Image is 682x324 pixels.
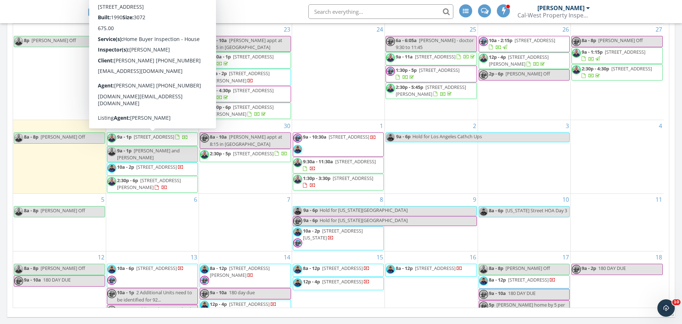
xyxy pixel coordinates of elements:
td: Go to September 26, 2025 [478,24,570,120]
img: edward_2.jpg [200,70,209,79]
a: 12p - 4p [STREET_ADDRESS] [293,277,384,290]
a: 9a - 11a [STREET_ADDRESS] [396,53,476,60]
a: 9:30a - 1p [STREET_ADDRESS] [200,52,291,69]
span: 4 additional units need to be identified: 505 S... [117,306,195,319]
a: Go to October 7, 2025 [286,194,292,205]
img: garrett_spectora_profile_pic.jpg [479,290,488,299]
a: 1p - 4:30p [STREET_ADDRESS] [200,86,291,102]
span: [STREET_ADDRESS] [322,278,363,285]
a: Go to October 14, 2025 [282,251,292,263]
img: garrett_spectora_profile_pic.jpg [107,54,116,63]
a: Go to September 21, 2025 [96,24,106,35]
td: Go to October 8, 2025 [292,193,384,251]
img: garrett_spectora_profile_pic.jpg [107,306,116,315]
a: 8a - 12p [STREET_ADDRESS] [293,264,384,277]
span: [PERSON_NAME] Off [41,134,85,140]
span: [PERSON_NAME] Off [598,37,643,44]
div: [PERSON_NAME] [537,4,585,12]
td: Go to October 4, 2025 [571,120,664,193]
span: 5p [489,302,494,308]
td: Go to October 11, 2025 [571,193,664,251]
span: [STREET_ADDRESS] [136,265,177,271]
a: Go to September 25, 2025 [468,24,478,35]
input: Search everything... [308,4,453,19]
span: 8a - 12p [489,276,506,283]
a: Go to September 22, 2025 [189,24,199,35]
img: a6.jpg [107,147,116,156]
span: 10a - 2p [303,227,320,234]
td: Go to September 21, 2025 [13,24,106,120]
span: [STREET_ADDRESS] [605,49,645,55]
img: a6.jpg [200,150,209,159]
span: [PERSON_NAME] Off [32,37,76,44]
a: Go to September 27, 2025 [654,24,664,35]
a: 9a - 12:15p [STREET_ADDRESS] [107,36,198,52]
span: Hold for [US_STATE][GEOGRAPHIC_DATA] [320,207,408,213]
a: 2:30p - 6p [STREET_ADDRESS][PERSON_NAME] [107,176,198,192]
a: 9:30a - 11:30a [STREET_ADDRESS] [293,157,384,173]
img: a6.jpg [386,84,395,93]
span: 9a - 6p [303,206,318,216]
span: 1p - 4:30p [210,87,231,94]
a: Go to September 26, 2025 [561,24,570,35]
img: a6.jpg [107,37,116,46]
span: 12p - 4p [210,301,227,307]
img: edward_2.jpg [293,265,302,274]
span: [PERSON_NAME] Off [41,265,85,271]
td: Go to September 24, 2025 [292,24,384,120]
span: 12p - 4p [303,278,320,285]
img: edward_2.jpg [479,276,488,286]
span: 10a - 2:15p [489,37,512,44]
a: 9:30a - 1p [STREET_ADDRESS] [210,53,274,67]
img: a6.jpg [200,104,209,113]
a: 8a - 12p [STREET_ADDRESS] [489,276,556,283]
a: 2:30p - 6p [STREET_ADDRESS][PERSON_NAME] [117,177,181,190]
img: a6.jpg [14,37,23,46]
a: Go to October 13, 2025 [189,251,199,263]
img: edward_2.jpg [200,301,209,310]
span: [STREET_ADDRESS][PERSON_NAME] [489,54,549,67]
td: Go to October 9, 2025 [385,193,478,251]
a: 2:30p - 4:30p [STREET_ADDRESS] [571,64,663,81]
img: a6.jpg [14,134,23,143]
td: Go to September 30, 2025 [199,120,292,193]
a: Go to October 17, 2025 [561,251,570,263]
img: a6.jpg [107,177,116,186]
span: [STREET_ADDRESS][PERSON_NAME] [396,84,466,97]
span: [PERSON_NAME] and [PERSON_NAME] [117,147,180,161]
span: 9:30a - 1p [210,53,231,60]
span: 9a - 10a [489,290,506,296]
img: edward_2.jpg [107,265,116,274]
a: 10a - 2p [STREET_ADDRESS] [107,163,198,176]
img: edward_2.jpg [293,227,302,237]
img: garrett_spectora_profile_pic.jpg [386,37,395,46]
a: Go to October 12, 2025 [96,251,106,263]
span: 10a - 11:30a [117,54,143,60]
span: 8a - 8p [489,265,503,271]
a: 1:30p - 3:30p [STREET_ADDRESS] [303,175,373,188]
a: 12p - 4p [STREET_ADDRESS][PERSON_NAME] [479,53,570,69]
span: 9a - 10:30a [303,134,327,140]
td: Go to September 23, 2025 [199,24,292,120]
img: a6.jpg [386,53,395,62]
td: Go to October 1, 2025 [292,120,384,193]
td: Go to October 5, 2025 [13,193,106,251]
span: 9a - 6p [303,217,318,226]
span: [PERSON_NAME] home by 5 per [PERSON_NAME] [489,302,565,315]
img: a6.jpg [200,53,209,62]
iframe: Intercom live chat [657,299,675,317]
span: [STREET_ADDRESS] [415,53,456,60]
a: 1:30p - 3:30p [STREET_ADDRESS] [293,174,384,190]
img: a6.jpg [572,49,581,58]
td: Go to October 7, 2025 [199,193,292,251]
span: [STREET_ADDRESS][PERSON_NAME] [210,104,274,117]
span: 8a - 12p [210,265,227,271]
a: 2p - 6p [STREET_ADDRESS][PERSON_NAME] [117,70,174,83]
a: 1p - 4:30p [STREET_ADDRESS] [210,87,274,101]
img: a6.jpg [293,158,302,167]
span: 9a - 1p [117,134,132,140]
span: SB721 Calendly Schedule [117,54,178,67]
span: 1p - 4p [117,306,132,312]
img: a6.jpg [572,65,581,74]
span: [PERSON_NAME] appt at 8:15 in [GEOGRAPHIC_DATA] [210,134,282,147]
